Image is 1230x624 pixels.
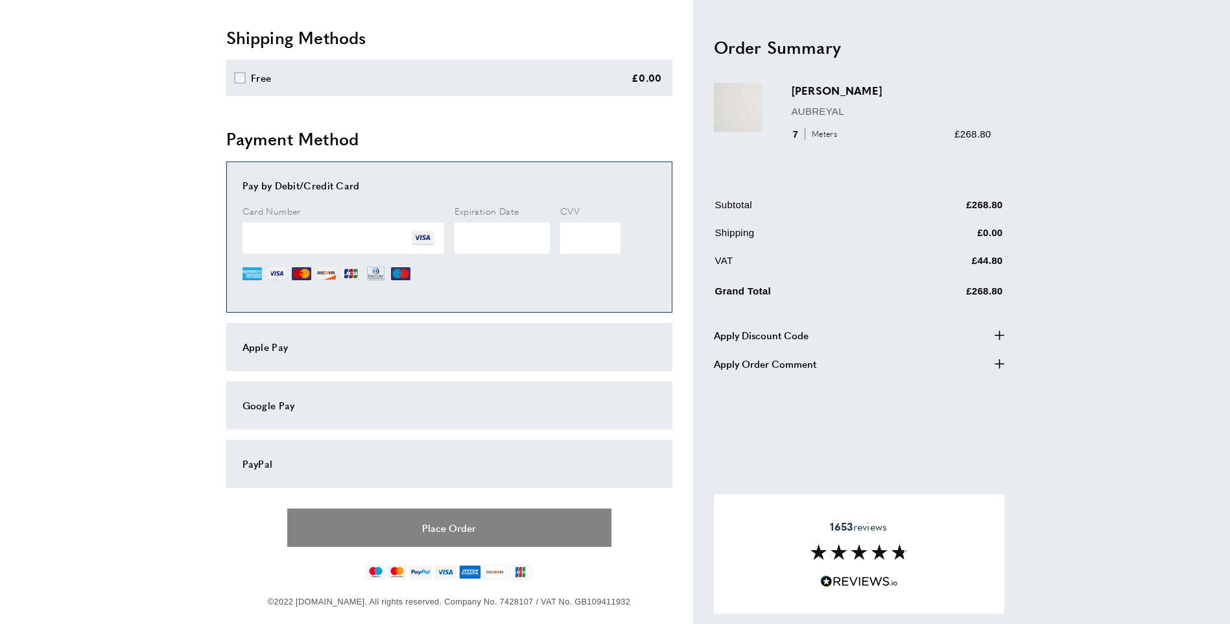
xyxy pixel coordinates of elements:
[409,565,432,579] img: paypal
[341,264,361,283] img: JCB.png
[366,565,385,579] img: maestro
[226,127,672,150] h2: Payment Method
[292,264,311,283] img: MC.png
[805,128,840,140] span: Meters
[632,70,662,86] div: £0.00
[242,204,301,217] span: Card Number
[434,565,456,579] img: visa
[242,264,262,283] img: AE.png
[388,565,407,579] img: mastercard
[954,128,991,139] span: £268.80
[890,224,1003,250] td: £0.00
[830,520,887,533] span: reviews
[714,35,1004,58] h2: Order Summary
[455,222,550,254] iframe: Secure Credit Card Frame - Expiration Date
[391,264,410,283] img: MI.png
[890,197,1003,222] td: £268.80
[242,456,656,472] div: PayPal
[792,83,991,98] h3: [PERSON_NAME]
[715,252,889,278] td: VAT
[268,597,630,606] span: ©2022 [DOMAIN_NAME]. All rights reserved. Company No. 7428107 / VAT No. GB109411932
[830,519,853,534] strong: 1653
[890,280,1003,308] td: £268.80
[242,178,656,193] div: Pay by Debit/Credit Card
[792,126,842,141] div: 7
[412,227,434,249] img: VI.png
[455,204,519,217] span: Expiration Date
[242,339,656,355] div: Apple Pay
[792,103,991,119] p: AUBREYAL
[267,264,287,283] img: VI.png
[560,204,580,217] span: CVV
[560,222,621,254] iframe: Secure Credit Card Frame - CVV
[714,355,816,371] span: Apply Order Comment
[820,575,898,588] img: Reviews.io 5 stars
[714,327,809,342] span: Apply Discount Code
[715,280,889,308] td: Grand Total
[226,26,672,49] h2: Shipping Methods
[715,197,889,222] td: Subtotal
[287,509,611,547] button: Place Order
[242,398,656,413] div: Google Pay
[484,565,506,579] img: discover
[890,252,1003,278] td: £44.80
[316,264,336,283] img: DI.png
[366,264,386,283] img: DN.png
[715,224,889,250] td: Shipping
[810,544,908,560] img: Reviews section
[459,565,482,579] img: american-express
[242,222,444,254] iframe: Secure Credit Card Frame - Credit Card Number
[509,565,532,579] img: jcb
[251,70,271,86] div: Free
[714,83,763,132] img: Aubrey Alabaster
